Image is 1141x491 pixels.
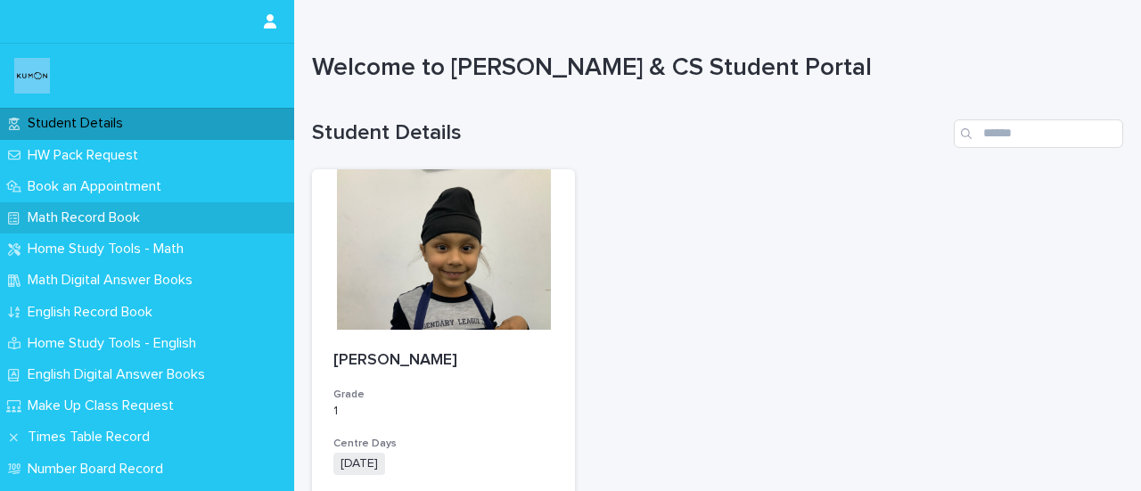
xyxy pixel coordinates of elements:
[333,388,554,402] h3: Grade
[21,397,188,414] p: Make Up Class Request
[21,178,176,195] p: Book an Appointment
[21,429,164,446] p: Times Table Record
[21,241,198,258] p: Home Study Tools - Math
[21,366,219,383] p: English Digital Answer Books
[14,58,50,94] img: o6XkwfS7S2qhyeB9lxyF
[21,304,167,321] p: English Record Book
[312,120,947,146] h1: Student Details
[21,147,152,164] p: HW Pack Request
[312,53,1110,84] h1: Welcome to [PERSON_NAME] & CS Student Portal
[21,335,210,352] p: Home Study Tools - English
[21,115,137,132] p: Student Details
[333,437,554,451] h3: Centre Days
[333,453,385,475] span: [DATE]
[21,461,177,478] p: Number Board Record
[333,351,554,371] p: [PERSON_NAME]
[333,404,554,419] p: 1
[21,272,207,289] p: Math Digital Answer Books
[954,119,1123,148] input: Search
[21,209,154,226] p: Math Record Book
